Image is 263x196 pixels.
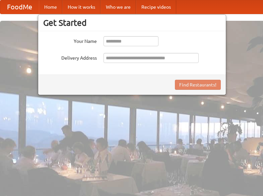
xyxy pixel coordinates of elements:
[0,0,39,14] a: FoodMe
[136,0,176,14] a: Recipe videos
[62,0,101,14] a: How it works
[43,18,221,28] h3: Get Started
[43,36,97,45] label: Your Name
[39,0,62,14] a: Home
[101,0,136,14] a: Who we are
[43,53,97,61] label: Delivery Address
[175,80,221,90] button: Find Restaurants!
